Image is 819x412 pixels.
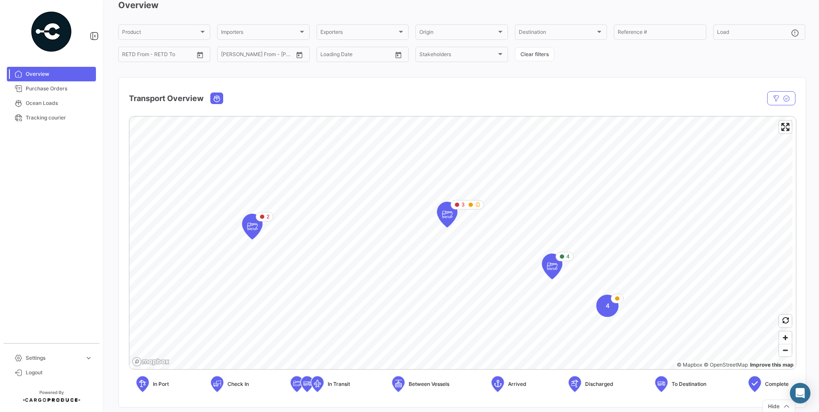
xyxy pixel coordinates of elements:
[7,67,96,81] a: Overview
[7,96,96,110] a: Ocean Loads
[508,380,526,388] span: Arrived
[585,380,613,388] span: Discharged
[419,53,496,59] span: Stakeholders
[26,70,93,78] span: Overview
[790,383,810,403] div: Abrir Intercom Messenger
[7,81,96,96] a: Purchase Orders
[266,213,269,221] span: 2
[26,369,93,376] span: Logout
[437,202,457,227] div: Map marker
[194,48,206,61] button: Open calendar
[328,380,350,388] span: In Transit
[221,30,298,36] span: Importers
[392,48,405,61] button: Open calendar
[542,254,562,279] div: Map marker
[140,53,174,59] input: To
[779,331,792,344] button: Zoom in
[122,53,134,59] input: From
[320,30,397,36] span: Exporters
[26,85,93,93] span: Purchase Orders
[122,30,199,36] span: Product
[672,380,706,388] span: To Destination
[132,357,170,367] a: Mapbox logo
[566,253,570,260] span: 4
[242,214,263,239] div: Map marker
[606,302,610,310] span: 4
[239,53,273,59] input: To
[26,354,81,362] span: Settings
[221,53,233,59] input: From
[7,110,96,125] a: Tracking courier
[293,48,306,61] button: Open calendar
[704,361,748,368] a: OpenStreetMap
[211,93,223,104] button: Ocean
[750,361,794,368] a: Map feedback
[153,380,169,388] span: In Port
[320,53,332,59] input: From
[779,344,792,356] button: Zoom out
[596,295,619,317] div: Map marker
[30,10,73,53] img: powered-by.png
[227,380,249,388] span: Check In
[677,361,702,368] a: Mapbox
[419,30,496,36] span: Origin
[85,354,93,362] span: expand_more
[461,201,465,209] span: 3
[129,116,792,370] canvas: Map
[338,53,373,59] input: To
[765,380,789,388] span: Complete
[26,114,93,122] span: Tracking courier
[519,30,595,36] span: Destination
[409,380,449,388] span: Between Vessels
[129,93,203,104] h4: Transport Overview
[26,99,93,107] span: Ocean Loads
[515,47,554,61] button: Clear filters
[779,121,792,133] button: Enter fullscreen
